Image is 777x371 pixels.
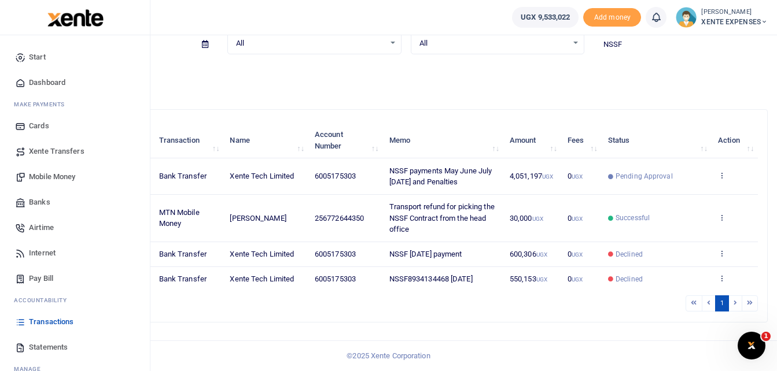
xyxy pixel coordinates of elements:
[159,172,207,180] span: Bank Transfer
[602,123,712,158] th: Status: activate to sort column ascending
[676,7,697,28] img: profile-user
[389,166,492,187] span: NSSF payments May June July [DATE] and Penalties
[29,171,75,183] span: Mobile Money
[583,8,641,27] li: Toup your wallet
[308,123,383,158] th: Account Number: activate to sort column ascending
[389,202,495,233] span: Transport refund for picking the NSSF Contract from the head office
[29,146,84,157] span: Xente Transfers
[44,68,768,80] p: Download
[29,247,56,259] span: Internet
[159,208,200,228] span: MTN Mobile Money
[389,250,462,258] span: NSSF [DATE] payment
[510,250,547,258] span: 600,306
[236,38,385,49] span: All
[568,250,583,258] span: 0
[315,214,364,222] span: 256772644350
[532,216,543,222] small: UGX
[715,295,729,311] a: 1
[20,100,65,109] span: ake Payments
[159,250,207,258] span: Bank Transfer
[572,251,583,258] small: UGX
[230,172,294,180] span: Xente Tech Limited
[583,8,641,27] span: Add money
[616,274,643,284] span: Declined
[9,70,141,95] a: Dashboard
[510,172,553,180] span: 4,051,197
[536,276,547,283] small: UGX
[9,215,141,240] a: Airtime
[510,274,547,283] span: 550,153
[47,9,104,27] img: logo-large
[572,173,583,180] small: UGX
[503,123,561,158] th: Amount: activate to sort column ascending
[616,213,650,223] span: Successful
[230,214,286,222] span: [PERSON_NAME]
[510,214,543,222] span: 30,000
[9,95,141,113] li: M
[712,123,758,158] th: Action: activate to sort column ascending
[29,222,54,233] span: Airtime
[23,296,67,305] span: countability
[9,44,141,70] a: Start
[315,250,356,258] span: 6005175303
[54,294,343,312] div: Showing 1 to 4 of 4 entries
[572,216,583,222] small: UGX
[568,172,583,180] span: 0
[29,273,53,284] span: Pay Bill
[159,274,207,283] span: Bank Transfer
[9,240,141,266] a: Internet
[568,214,583,222] span: 0
[9,309,141,335] a: Transactions
[9,291,141,309] li: Ac
[9,335,141,360] a: Statements
[536,251,547,258] small: UGX
[572,276,583,283] small: UGX
[9,266,141,291] a: Pay Bill
[568,274,583,283] span: 0
[315,274,356,283] span: 6005175303
[9,139,141,164] a: Xente Transfers
[701,17,768,27] span: XENTE EXPENSES
[616,171,673,181] span: Pending Approval
[223,123,308,158] th: Name: activate to sort column ascending
[46,13,104,21] a: logo-small logo-large logo-large
[230,250,294,258] span: Xente Tech Limited
[561,123,602,158] th: Fees: activate to sort column ascending
[738,332,765,359] iframe: Intercom live chat
[542,173,553,180] small: UGX
[29,316,73,328] span: Transactions
[230,274,294,283] span: Xente Tech Limited
[315,172,356,180] span: 6005175303
[521,12,570,23] span: UGX 9,533,022
[419,38,568,49] span: All
[29,77,65,88] span: Dashboard
[29,51,46,63] span: Start
[676,7,768,28] a: profile-user [PERSON_NAME] XENTE EXPENSES
[594,35,768,54] input: Search
[9,164,141,190] a: Mobile Money
[389,274,473,283] span: NSSF8934134468 [DATE]
[29,342,68,353] span: Statements
[761,332,771,341] span: 1
[382,123,503,158] th: Memo: activate to sort column ascending
[9,190,141,215] a: Banks
[583,12,641,21] a: Add money
[512,7,579,28] a: UGX 9,533,022
[507,7,583,28] li: Wallet ballance
[152,123,223,158] th: Transaction: activate to sort column ascending
[701,8,768,17] small: [PERSON_NAME]
[616,249,643,259] span: Declined
[29,120,49,132] span: Cards
[29,196,50,208] span: Banks
[9,113,141,139] a: Cards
